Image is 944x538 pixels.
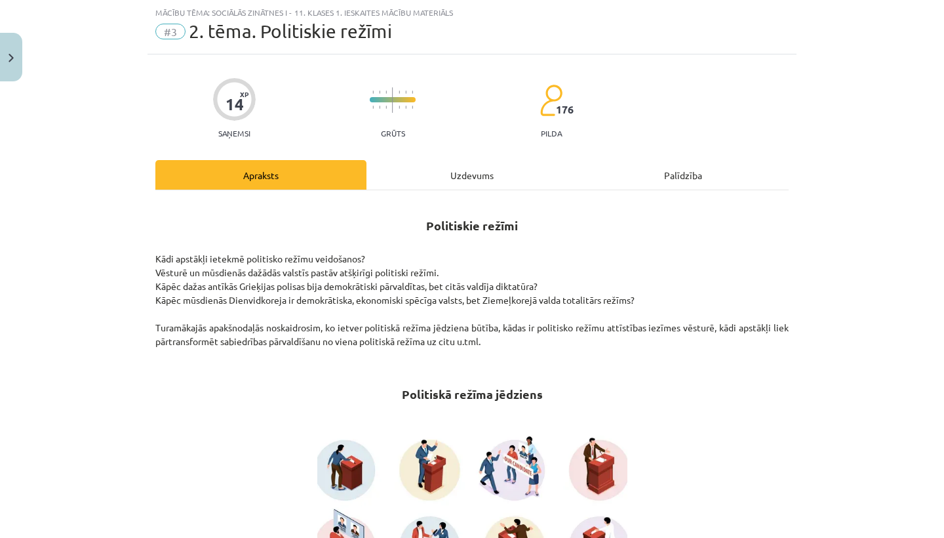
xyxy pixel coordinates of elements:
div: Palīdzība [578,160,789,190]
img: icon-short-line-57e1e144782c952c97e751825c79c345078a6d821885a25fce030b3d8c18986b.svg [379,106,380,109]
p: Saņemsi [213,129,256,138]
img: icon-short-line-57e1e144782c952c97e751825c79c345078a6d821885a25fce030b3d8c18986b.svg [379,91,380,94]
img: icon-short-line-57e1e144782c952c97e751825c79c345078a6d821885a25fce030b3d8c18986b.svg [412,106,413,109]
p: pilda [541,129,562,138]
span: XP [240,91,248,98]
img: icon-long-line-d9ea69661e0d244f92f715978eff75569469978d946b2353a9bb055b3ed8787d.svg [392,87,393,113]
span: 176 [556,104,574,115]
span: #3 [155,24,186,39]
img: icon-short-line-57e1e144782c952c97e751825c79c345078a6d821885a25fce030b3d8c18986b.svg [405,106,406,109]
div: Uzdevums [366,160,578,190]
img: icon-short-line-57e1e144782c952c97e751825c79c345078a6d821885a25fce030b3d8c18986b.svg [385,91,387,94]
div: Mācību tēma: Sociālās zinātnes i - 11. klases 1. ieskaites mācību materiāls [155,8,789,17]
p: Grūts [381,129,405,138]
img: icon-short-line-57e1e144782c952c97e751825c79c345078a6d821885a25fce030b3d8c18986b.svg [372,106,374,109]
img: icon-short-line-57e1e144782c952c97e751825c79c345078a6d821885a25fce030b3d8c18986b.svg [399,106,400,109]
span: 2. tēma. Politiskie režīmi [189,20,392,42]
img: icon-short-line-57e1e144782c952c97e751825c79c345078a6d821885a25fce030b3d8c18986b.svg [399,91,400,94]
img: icon-short-line-57e1e144782c952c97e751825c79c345078a6d821885a25fce030b3d8c18986b.svg [412,91,413,94]
img: icon-short-line-57e1e144782c952c97e751825c79c345078a6d821885a25fce030b3d8c18986b.svg [385,106,387,109]
div: Apraksts [155,160,366,190]
p: Kādi apstākļi ietekmē politisko režīmu veidošanos? Vēsturē un mūsdienās dažādās valstīs pastāv at... [155,252,789,348]
div: 14 [226,95,244,114]
strong: Politiskie režīmi [426,218,518,233]
img: students-c634bb4e5e11cddfef0936a35e636f08e4e9abd3cc4e673bd6f9a4125e45ecb1.svg [540,84,562,117]
img: icon-close-lesson-0947bae3869378f0d4975bcd49f059093ad1ed9edebbc8119c70593378902aed.svg [9,54,14,62]
strong: Politiskā režīma jēdziens [402,386,543,402]
img: icon-short-line-57e1e144782c952c97e751825c79c345078a6d821885a25fce030b3d8c18986b.svg [405,91,406,94]
img: icon-short-line-57e1e144782c952c97e751825c79c345078a6d821885a25fce030b3d8c18986b.svg [372,91,374,94]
